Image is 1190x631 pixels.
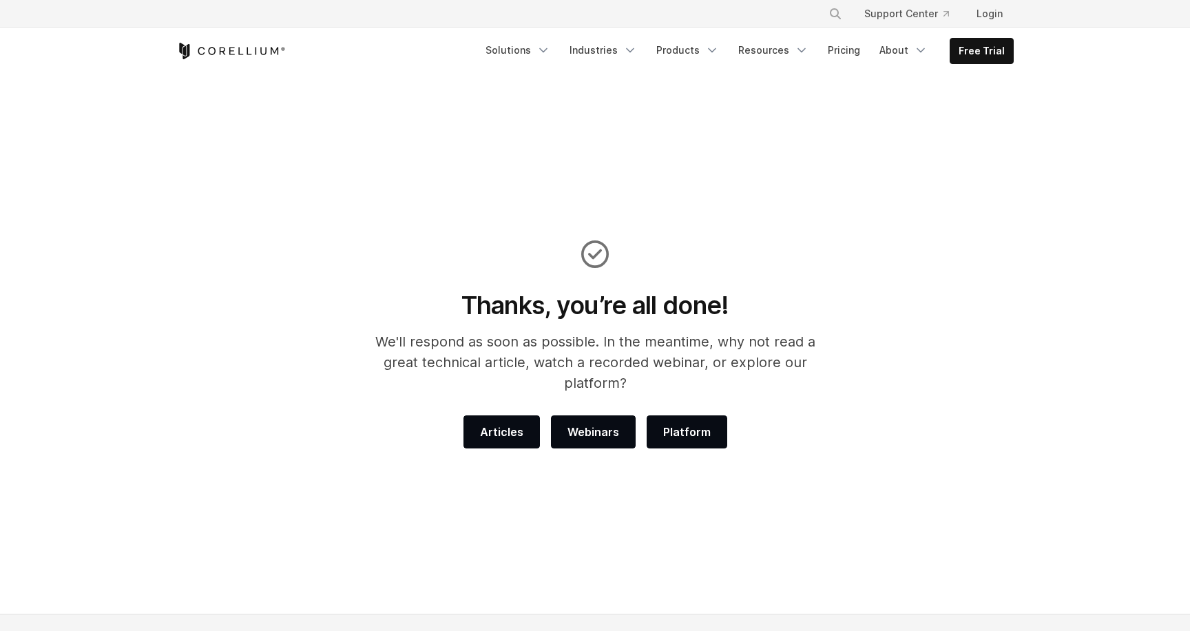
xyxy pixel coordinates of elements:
a: Platform [647,415,727,448]
a: Webinars [551,415,636,448]
div: Navigation Menu [477,38,1014,64]
a: Support Center [853,1,960,26]
p: We'll respond as soon as possible. In the meantime, why not read a great technical article, watch... [357,331,834,393]
a: Solutions [477,38,559,63]
a: Articles [463,415,540,448]
a: Pricing [820,38,868,63]
a: About [871,38,936,63]
a: Industries [561,38,645,63]
a: Login [965,1,1014,26]
h1: Thanks, you’re all done! [357,290,834,320]
button: Search [823,1,848,26]
span: Webinars [567,424,619,440]
a: Free Trial [950,39,1013,63]
span: Articles [480,424,523,440]
a: Resources [730,38,817,63]
span: Platform [663,424,711,440]
div: Navigation Menu [812,1,1014,26]
a: Corellium Home [176,43,286,59]
a: Products [648,38,727,63]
